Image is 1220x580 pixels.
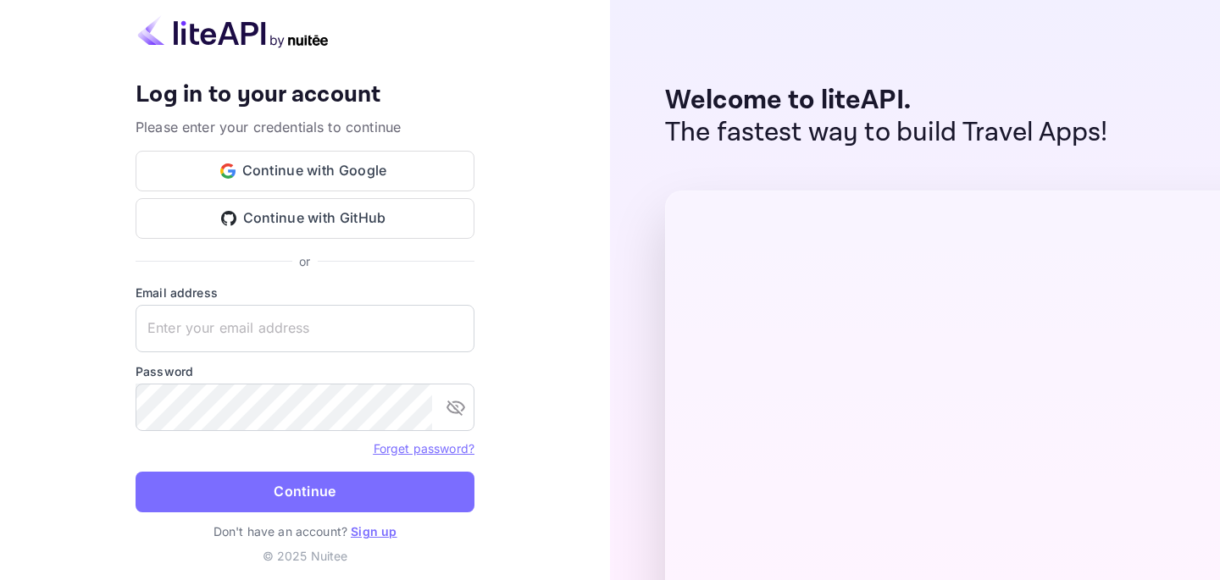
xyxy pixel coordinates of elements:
[665,85,1108,117] p: Welcome to liteAPI.
[665,117,1108,149] p: The fastest way to build Travel Apps!
[299,252,310,270] p: or
[136,472,474,512] button: Continue
[351,524,396,539] a: Sign up
[136,117,474,137] p: Please enter your credentials to continue
[374,439,474,456] a: Forget password?
[136,305,474,352] input: Enter your email address
[136,198,474,239] button: Continue with GitHub
[136,15,330,48] img: liteapi
[439,390,473,424] button: toggle password visibility
[136,547,474,565] p: © 2025 Nuitee
[136,522,474,540] p: Don't have an account?
[136,80,474,110] h4: Log in to your account
[136,151,474,191] button: Continue with Google
[136,284,474,301] label: Email address
[374,441,474,456] a: Forget password?
[136,362,474,380] label: Password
